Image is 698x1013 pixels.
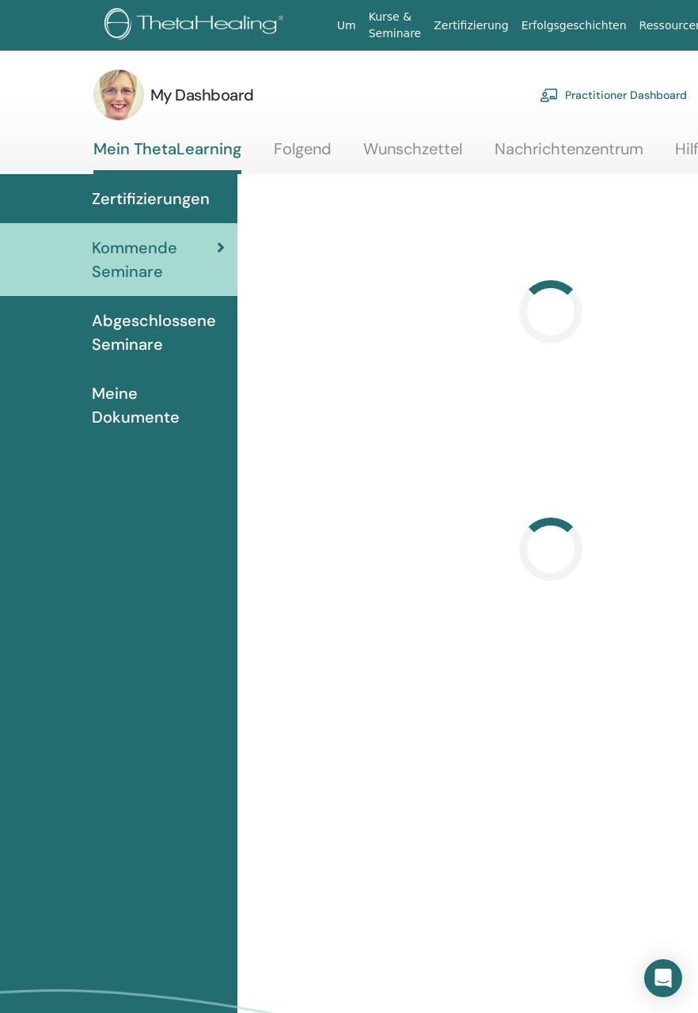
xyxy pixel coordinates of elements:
[427,11,514,40] a: Zertifizierung
[92,309,225,356] span: Abgeschlossene Seminare
[540,88,559,102] img: chalkboard-teacher.svg
[644,959,682,997] div: Open Intercom Messenger
[92,381,225,429] span: Meine Dokumente
[93,70,144,120] img: default.jpg
[150,84,254,106] h3: My Dashboard
[495,139,643,170] a: Nachrichtenzentrum
[540,78,687,112] a: Practitioner Dashboard
[362,2,428,48] a: Kurse & Seminare
[92,187,210,211] span: Zertifizierungen
[274,139,332,170] a: Folgend
[92,236,217,283] span: Kommende Seminare
[104,8,290,44] img: logo.png
[331,11,362,40] a: Um
[515,11,633,40] a: Erfolgsgeschichten
[363,139,462,170] a: Wunschzettel
[93,139,241,174] a: Mein ThetaLearning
